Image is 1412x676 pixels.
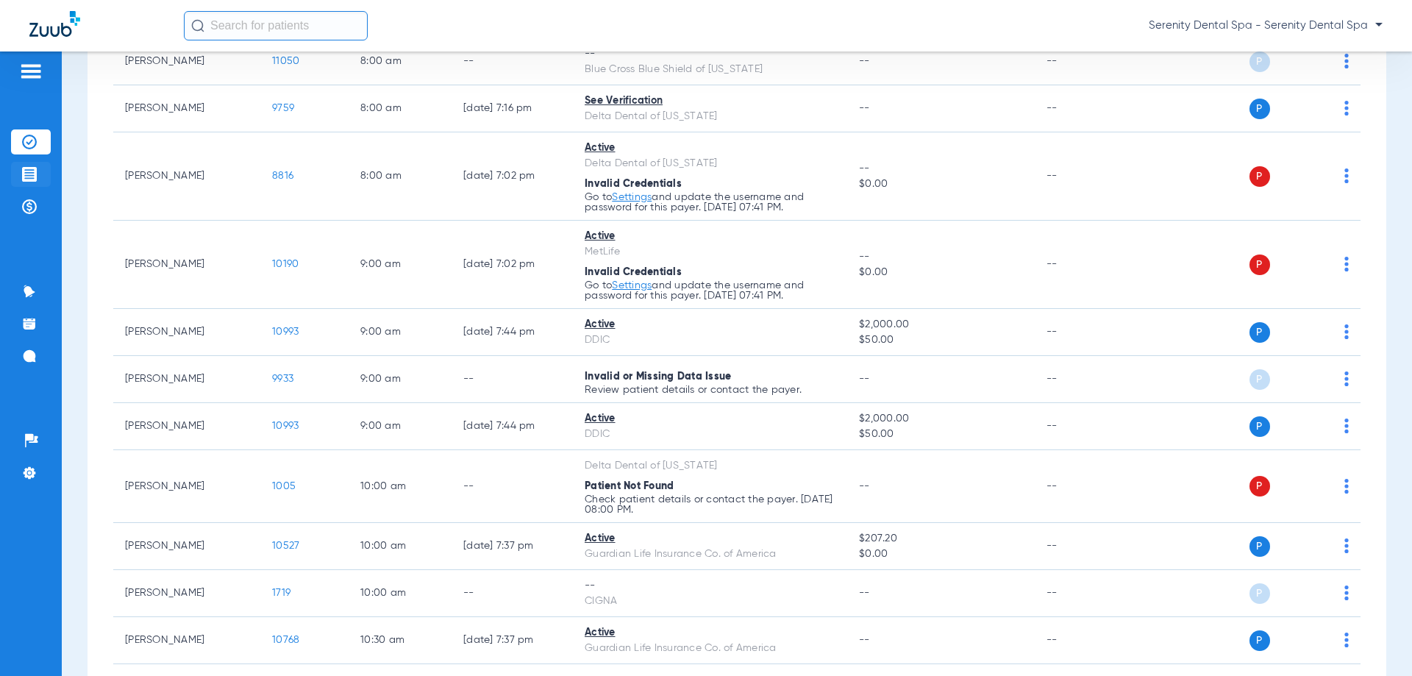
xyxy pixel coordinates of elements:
span: $0.00 [859,547,1022,562]
td: 10:00 AM [349,570,452,617]
img: group-dot-blue.svg [1344,101,1349,115]
img: Zuub Logo [29,11,80,37]
div: Guardian Life Insurance Co. of America [585,641,835,656]
span: $50.00 [859,427,1022,442]
span: 10993 [272,327,299,337]
img: group-dot-blue.svg [1344,54,1349,68]
td: -- [1035,403,1134,450]
td: [DATE] 7:02 PM [452,132,573,221]
td: 8:00 AM [349,132,452,221]
img: Search Icon [191,19,204,32]
td: [DATE] 7:37 PM [452,617,573,664]
span: -- [859,161,1022,177]
span: 10527 [272,541,299,551]
div: Active [585,625,835,641]
div: Active [585,229,835,244]
td: -- [452,38,573,85]
div: Active [585,531,835,547]
div: -- [585,578,835,594]
td: -- [1035,570,1134,617]
span: 10190 [272,259,299,269]
span: 8816 [272,171,293,181]
td: 10:00 AM [349,523,452,570]
td: [PERSON_NAME] [113,403,260,450]
span: P [1249,99,1270,119]
span: 10768 [272,635,299,645]
td: -- [452,570,573,617]
span: 10993 [272,421,299,431]
img: group-dot-blue.svg [1344,168,1349,183]
div: Active [585,411,835,427]
div: Guardian Life Insurance Co. of America [585,547,835,562]
p: Go to and update the username and password for this payer. [DATE] 07:41 PM. [585,280,835,301]
img: group-dot-blue.svg [1344,371,1349,386]
p: Review patient details or contact the payer. [585,385,835,395]
div: Delta Dental of [US_STATE] [585,156,835,171]
span: -- [859,103,870,113]
td: [DATE] 7:37 PM [452,523,573,570]
td: -- [452,356,573,403]
span: P [1249,583,1270,604]
td: [PERSON_NAME] [113,132,260,221]
td: [DATE] 7:44 PM [452,403,573,450]
span: P [1249,416,1270,437]
td: -- [1035,523,1134,570]
td: -- [1035,132,1134,221]
span: Invalid Credentials [585,267,682,277]
td: [DATE] 7:02 PM [452,221,573,309]
td: 9:00 AM [349,403,452,450]
span: P [1249,630,1270,651]
div: Active [585,317,835,332]
img: group-dot-blue.svg [1344,586,1349,600]
span: -- [859,635,870,645]
div: DDIC [585,427,835,442]
td: [PERSON_NAME] [113,356,260,403]
td: -- [1035,221,1134,309]
td: 9:00 AM [349,356,452,403]
span: P [1249,369,1270,390]
span: 11050 [272,56,299,66]
td: -- [1035,309,1134,356]
td: [DATE] 7:44 PM [452,309,573,356]
span: Patient Not Found [585,481,674,491]
span: Invalid Credentials [585,179,682,189]
span: P [1249,51,1270,72]
span: 1005 [272,481,296,491]
img: group-dot-blue.svg [1344,633,1349,647]
img: group-dot-blue.svg [1344,479,1349,494]
p: Check patient details or contact the payer. [DATE] 08:00 PM. [585,494,835,515]
span: -- [859,481,870,491]
img: hamburger-icon [19,63,43,80]
div: MetLife [585,244,835,260]
td: 10:30 AM [349,617,452,664]
div: DDIC [585,332,835,348]
span: P [1249,322,1270,343]
td: [PERSON_NAME] [113,85,260,132]
span: $0.00 [859,177,1022,192]
span: $50.00 [859,332,1022,348]
td: -- [1035,356,1134,403]
div: Active [585,140,835,156]
td: 8:00 AM [349,38,452,85]
div: See Verification [585,93,835,109]
td: [PERSON_NAME] [113,570,260,617]
span: 1719 [272,588,290,598]
span: Serenity Dental Spa - Serenity Dental Spa [1149,18,1383,33]
a: Settings [612,280,652,291]
div: Delta Dental of [US_STATE] [585,458,835,474]
td: 9:00 AM [349,309,452,356]
p: Go to and update the username and password for this payer. [DATE] 07:41 PM. [585,192,835,213]
td: -- [1035,450,1134,523]
input: Search for patients [184,11,368,40]
span: P [1249,166,1270,187]
td: -- [1035,85,1134,132]
img: group-dot-blue.svg [1344,324,1349,339]
td: [PERSON_NAME] [113,309,260,356]
img: group-dot-blue.svg [1344,419,1349,433]
td: [PERSON_NAME] [113,523,260,570]
span: $207.20 [859,531,1022,547]
div: Delta Dental of [US_STATE] [585,109,835,124]
span: -- [859,588,870,598]
span: P [1249,255,1270,275]
td: [DATE] 7:16 PM [452,85,573,132]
